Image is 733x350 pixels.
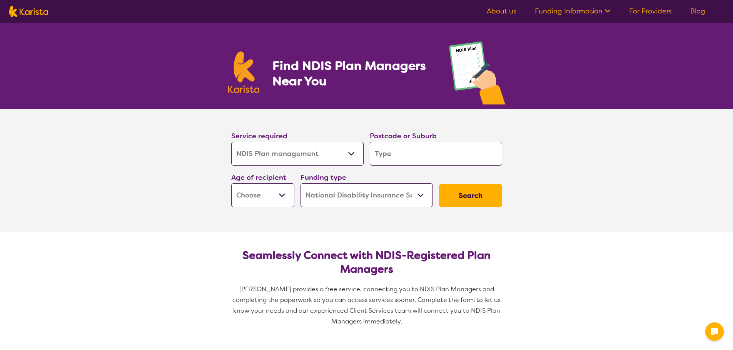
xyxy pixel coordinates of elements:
[535,7,611,16] a: Funding Information
[228,51,260,93] img: Karista logo
[237,249,496,276] h2: Seamlessly Connect with NDIS-Registered Plan Managers
[449,41,505,109] img: plan-management
[9,6,48,17] img: Karista logo
[272,58,433,89] h1: Find NDIS Plan Managers Near You
[629,7,672,16] a: For Providers
[370,131,437,141] label: Postcode or Suburb
[231,131,287,141] label: Service required
[690,7,705,16] a: Blog
[231,173,286,182] label: Age of recipient
[301,173,346,182] label: Funding type
[487,7,516,16] a: About us
[232,285,502,325] span: [PERSON_NAME] provides a free service, connecting you to NDIS Plan Managers and completing the pa...
[370,142,502,166] input: Type
[439,184,502,207] button: Search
